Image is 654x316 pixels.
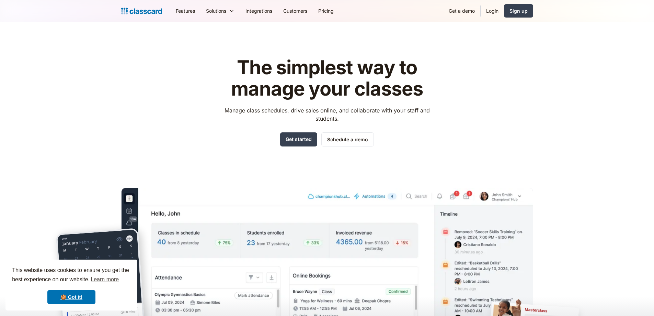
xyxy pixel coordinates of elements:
a: learn more about cookies [90,274,120,285]
a: Features [170,3,200,19]
div: cookieconsent [5,260,137,310]
a: Get a demo [443,3,480,19]
a: home [121,6,162,16]
a: dismiss cookie message [47,290,95,304]
a: Integrations [240,3,278,19]
div: Sign up [509,7,528,14]
div: Solutions [206,7,226,14]
a: Sign up [504,4,533,18]
a: Pricing [313,3,339,19]
div: Solutions [200,3,240,19]
a: Get started [280,132,317,146]
a: Login [481,3,504,19]
h1: The simplest way to manage your classes [218,57,436,99]
a: Customers [278,3,313,19]
span: This website uses cookies to ensure you get the best experience on our website. [12,266,131,285]
a: Schedule a demo [321,132,374,146]
p: Manage class schedules, drive sales online, and collaborate with your staff and students. [218,106,436,123]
